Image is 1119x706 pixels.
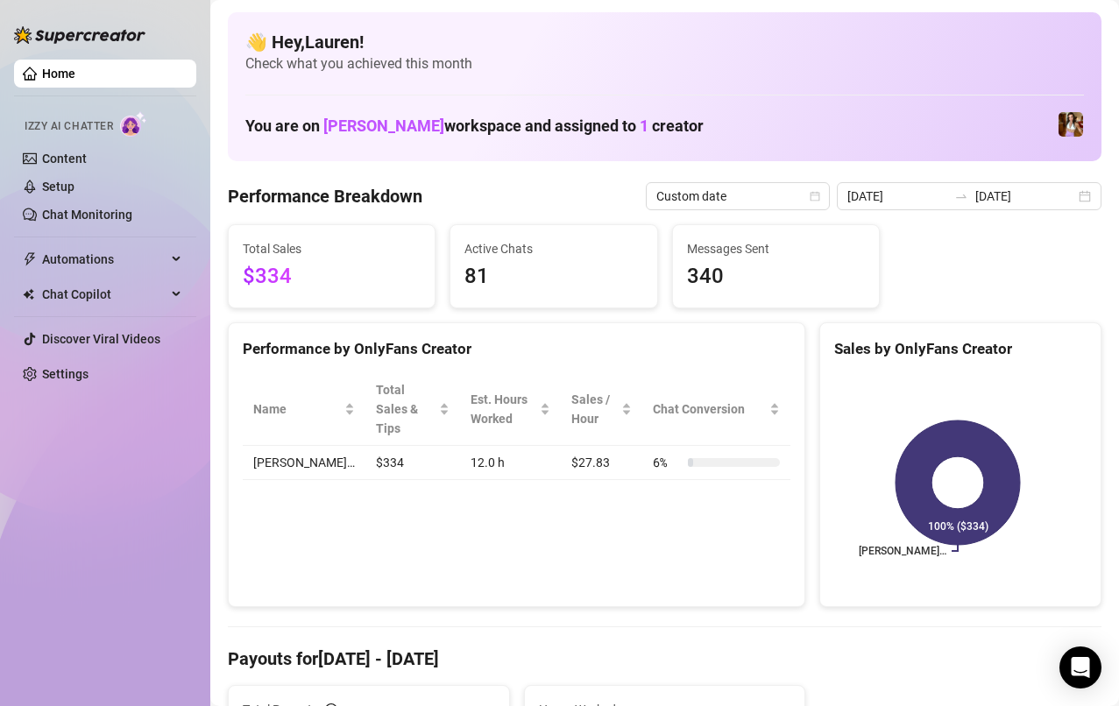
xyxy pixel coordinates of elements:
th: Name [243,373,365,446]
img: logo-BBDzfeDw.svg [14,26,145,44]
div: Sales by OnlyFans Creator [834,337,1087,361]
span: Active Chats [464,239,642,258]
span: Automations [42,245,166,273]
a: Setup [42,180,74,194]
td: 12.0 h [460,446,561,480]
span: Total Sales & Tips [376,380,436,438]
span: calendar [810,191,820,201]
a: Chat Monitoring [42,208,132,222]
a: Discover Viral Videos [42,332,160,346]
th: Sales / Hour [561,373,642,446]
span: 6 % [653,453,681,472]
span: Chat Copilot [42,280,166,308]
span: Custom date [656,183,819,209]
a: Content [42,152,87,166]
h1: You are on workspace and assigned to creator [245,116,704,136]
td: [PERSON_NAME]… [243,446,365,480]
span: Chat Conversion [653,399,766,419]
span: Name [253,399,341,419]
span: 340 [687,260,865,293]
img: Elena [1059,112,1083,137]
span: Messages Sent [687,239,865,258]
input: End date [975,187,1075,206]
h4: Payouts for [DATE] - [DATE] [228,646,1101,671]
span: Check what you achieved this month [245,54,1084,74]
span: Sales / Hour [571,390,618,428]
th: Chat Conversion [642,373,790,446]
span: to [954,189,968,203]
span: 1 [640,116,648,135]
a: Settings [42,367,89,381]
a: Home [42,67,75,81]
input: Start date [847,187,947,206]
span: Izzy AI Chatter [25,118,113,135]
h4: Performance Breakdown [228,184,422,208]
th: Total Sales & Tips [365,373,460,446]
div: Open Intercom Messenger [1059,646,1101,688]
img: Chat Copilot [23,288,34,300]
img: AI Chatter [120,111,147,137]
td: $27.83 [561,446,642,480]
td: $334 [365,446,460,480]
span: Total Sales [243,239,421,258]
h4: 👋 Hey, Lauren ! [245,30,1084,54]
text: [PERSON_NAME]… [859,545,946,557]
span: swap-right [954,189,968,203]
div: Performance by OnlyFans Creator [243,337,790,361]
div: Est. Hours Worked [471,390,536,428]
span: [PERSON_NAME] [323,116,444,135]
span: thunderbolt [23,252,37,266]
span: 81 [464,260,642,293]
span: $334 [243,260,421,293]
